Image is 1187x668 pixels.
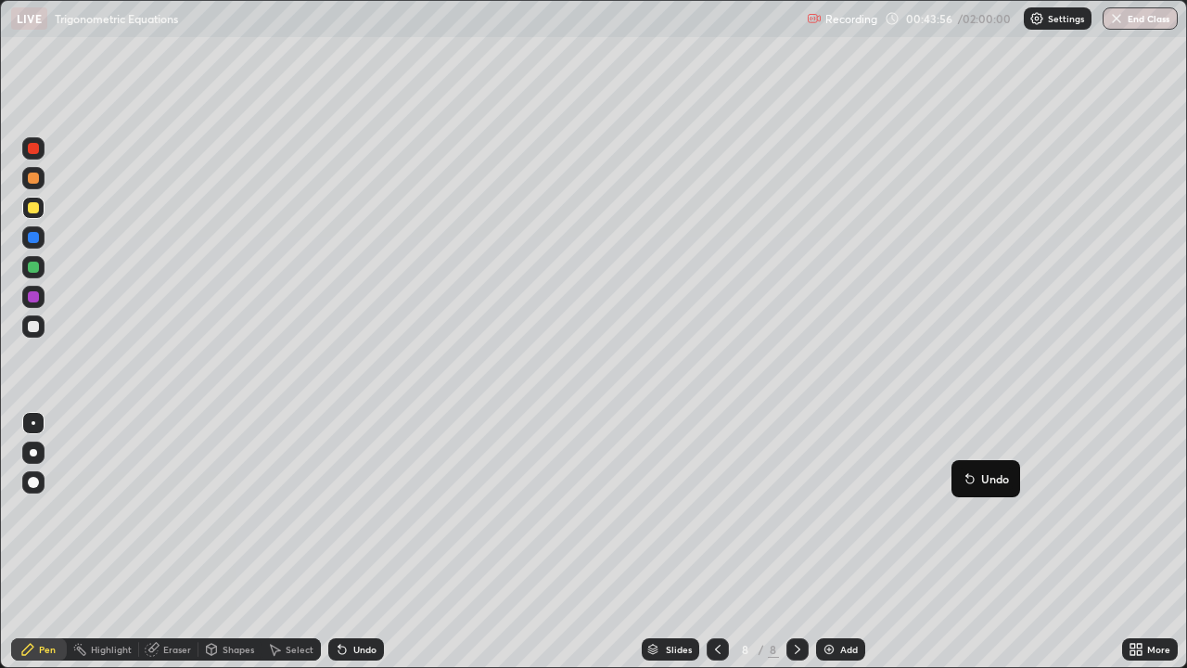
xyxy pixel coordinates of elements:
[959,468,1013,490] button: Undo
[736,644,755,655] div: 8
[223,645,254,654] div: Shapes
[1147,645,1170,654] div: More
[91,645,132,654] div: Highlight
[163,645,191,654] div: Eraser
[825,12,877,26] p: Recording
[840,645,858,654] div: Add
[1109,11,1124,26] img: end-class-cross
[759,644,764,655] div: /
[822,642,836,657] img: add-slide-button
[353,645,377,654] div: Undo
[39,645,56,654] div: Pen
[981,471,1009,486] p: Undo
[1103,7,1178,30] button: End Class
[768,641,779,658] div: 8
[17,11,42,26] p: LIVE
[1029,11,1044,26] img: class-settings-icons
[807,11,822,26] img: recording.375f2c34.svg
[1048,14,1084,23] p: Settings
[286,645,313,654] div: Select
[666,645,692,654] div: Slides
[55,11,178,26] p: Trigonometric Equations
